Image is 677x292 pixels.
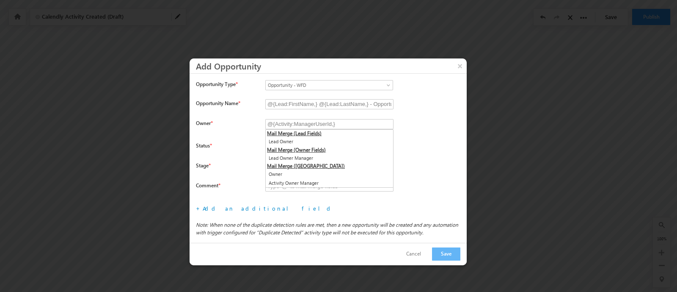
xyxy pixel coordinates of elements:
a: Activity Owner Manager [266,179,393,188]
a: Lead Owner [266,137,393,146]
a: Opportunity - WFD [265,80,393,90]
li: Mail Merge (Lead Fields) [266,130,393,137]
a: Lead Owner Manager [266,154,393,163]
span: Opportunity - WFD [266,81,378,89]
span: + [196,205,333,212]
a: Add an additional field [203,205,333,212]
h3: Add Opportunity [196,58,467,73]
input: Type '@' to mail merge fields [265,99,394,109]
label: Opportunity Type [196,80,259,88]
label: Opportunity Name [196,99,259,107]
label: Status [196,142,259,150]
button: × [453,58,467,73]
label: Owner [196,119,259,127]
label: Stage [196,161,259,170]
i: Note: When none of the duplicate detection rules are met, then a new opportunity will be created ... [196,222,458,236]
button: Cancel [398,248,429,260]
button: Save [432,248,460,261]
a: Owner [266,170,393,179]
label: Comment [196,181,259,189]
